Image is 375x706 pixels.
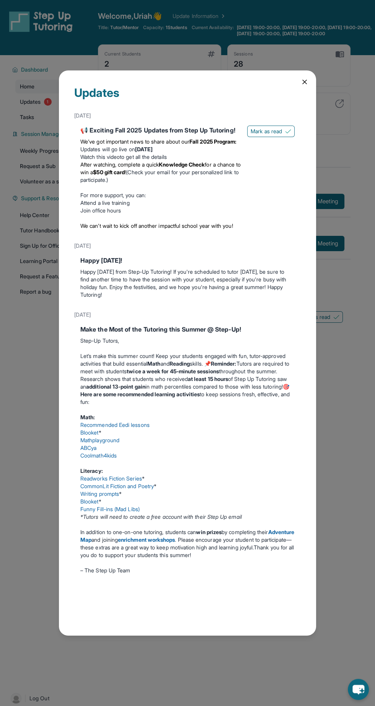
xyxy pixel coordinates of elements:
img: Mark as read [285,128,291,134]
strong: [DATE] [135,146,153,152]
div: Make the Most of the Tutoring this Summer @ Step-Up! [80,325,295,334]
strong: additional 13-point gain [86,383,145,390]
div: Happy [DATE]! [80,256,295,265]
p: – The Step Up Team [80,567,295,574]
button: Mark as read [247,126,295,137]
strong: Fall 2025 Program: [189,138,236,145]
li: (Check your email for your personalized link to participate.) [80,161,241,184]
strong: Reading [170,360,190,367]
span: Mark as read [251,127,282,135]
a: CommonLit Fiction and Poetry [80,483,154,489]
a: Recommended Eedi lessons [80,422,150,428]
a: Funny Fill-ins (Mad Libs) [80,506,140,512]
strong: win prizes [196,529,222,535]
em: *Tutors will need to create a free account with their Step Up email [80,513,242,520]
div: [DATE] [74,109,301,123]
p: Step-Up Tutors, [80,337,295,345]
a: Readworks Fiction Series [80,475,142,482]
div: [DATE] [74,239,301,253]
strong: Literacy: [80,467,103,474]
strong: Math [147,360,160,367]
button: chat-button [348,679,369,700]
a: Join office hours [80,207,121,214]
a: Writing prompts [80,490,119,497]
a: ABCya [80,445,96,451]
li: Updates will go live on [80,145,241,153]
div: Updates [74,86,301,109]
a: Coolmath4kids [80,452,117,459]
span: After watching, complete a quick [80,161,159,168]
strong: Here are some recommended learning activities [80,391,200,397]
a: enrichment workshops [118,536,175,543]
div: 📢 Exciting Fall 2025 Updates from Step Up Tutoring! [80,126,241,135]
li: to get all the details [80,153,241,161]
strong: at least 15 hours [188,376,228,382]
span: We’ve got important news to share about our [80,138,189,145]
strong: Knowledge Check [159,161,205,168]
a: Blooket [80,429,99,436]
span: ! [125,169,126,175]
a: Mathplayground [80,437,119,443]
strong: Math: [80,414,95,420]
div: [DATE] [74,308,301,322]
p: Research shows that students who received of Step Up Tutoring saw an in math percentiles compared... [80,375,295,406]
p: In addition to one-on-one tutoring, students can by completing their and joining . Please encoura... [80,528,295,559]
p: Let’s make this summer count! Keep your students engaged with fun, tutor-approved activities that... [80,352,295,375]
a: Blooket [80,498,99,505]
p: Happy [DATE] from Step-Up Tutoring! If you're scheduled to tutor [DATE], be sure to find another ... [80,268,295,299]
a: Watch this video [80,154,120,160]
strong: twice a week for 45-minute sessions [127,368,218,374]
a: Attend a live training [80,199,130,206]
span: We can’t wait to kick off another impactful school year with you! [80,222,233,229]
strong: $50 gift card [93,169,125,175]
strong: Reminder: [211,360,236,367]
p: For more support, you can: [80,191,241,199]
